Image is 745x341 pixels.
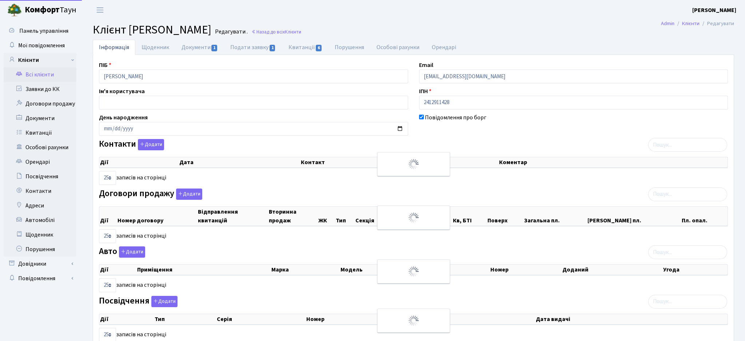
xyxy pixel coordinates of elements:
[700,20,734,28] li: Редагувати
[117,207,198,226] th: Номер договору
[99,139,164,150] label: Контакти
[214,28,248,35] small: Редагувати .
[4,257,76,271] a: Довідники
[216,314,306,324] th: Серія
[211,45,217,51] span: 1
[490,265,561,275] th: Номер
[328,40,370,55] a: Порушення
[4,242,76,257] a: Порушення
[117,245,145,258] a: Додати
[562,265,662,275] th: Доданий
[136,265,271,275] th: Приміщення
[179,157,300,167] th: Дата
[251,28,301,35] a: Назад до всіхКлієнти
[7,3,22,17] img: logo.png
[4,184,76,198] a: Контакти
[99,87,145,96] label: Ім'я користувача
[648,295,727,309] input: Пошук...
[4,227,76,242] a: Щоденник
[99,207,117,226] th: Дії
[370,40,426,55] a: Особові рахунки
[648,138,727,152] input: Пошук...
[174,187,202,200] a: Додати
[408,266,419,277] img: Обробка...
[318,207,335,226] th: ЖК
[487,207,523,226] th: Поверх
[119,246,145,258] button: Авто
[4,82,76,96] a: Заявки до КК
[498,157,728,167] th: Коментар
[99,278,116,292] select: записів на сторінці
[523,207,587,226] th: Загальна пл.
[99,61,111,70] label: ПІБ
[135,40,175,55] a: Щоденник
[151,296,178,307] button: Посвідчення
[197,207,268,226] th: Відправлення квитанцій
[355,207,389,226] th: Секція
[410,314,535,324] th: Видано
[4,169,76,184] a: Посвідчення
[138,139,164,150] button: Контакти
[4,53,76,67] a: Клієнти
[4,140,76,155] a: Особові рахунки
[340,265,426,275] th: Модель
[426,265,490,275] th: Колір
[99,189,202,200] label: Договори продажу
[93,40,135,55] a: Інформація
[4,271,76,286] a: Повідомлення
[4,213,76,227] a: Автомобілі
[136,138,164,151] a: Додати
[99,229,166,243] label: записів на сторінці
[154,314,216,324] th: Тип
[99,265,136,275] th: Дії
[306,314,411,324] th: Номер
[587,207,681,226] th: [PERSON_NAME] пл.
[425,113,486,122] label: Повідомлення про борг
[419,87,431,96] label: ІПН
[419,61,433,70] label: Email
[99,229,116,243] select: записів на сторінці
[4,111,76,126] a: Документи
[408,315,419,326] img: Обробка...
[4,24,76,38] a: Панель управління
[176,189,202,200] button: Договори продажу
[150,294,178,307] a: Додати
[99,113,148,122] label: День народження
[18,41,65,49] span: Мої повідомлення
[25,4,60,16] b: Комфорт
[99,171,166,185] label: записів на сторінці
[408,212,419,223] img: Обробка...
[300,157,498,167] th: Контакт
[4,126,76,140] a: Квитанції
[681,207,728,226] th: Пл. опал.
[4,96,76,111] a: Договори продажу
[99,278,166,292] label: записів на сторінці
[662,265,728,275] th: Угода
[99,296,178,307] label: Посвідчення
[692,6,736,15] a: [PERSON_NAME]
[285,28,301,35] span: Клієнти
[661,20,674,27] a: Admin
[224,40,282,55] a: Подати заявку
[4,38,76,53] a: Мої повідомлення
[535,314,728,324] th: Дата видачі
[282,40,328,55] a: Квитанції
[175,40,224,55] a: Документи
[4,67,76,82] a: Всі клієнти
[99,246,145,258] label: Авто
[452,207,487,226] th: Кв, БТІ
[25,4,76,16] span: Таун
[99,314,154,324] th: Дії
[408,158,419,170] img: Обробка...
[650,16,745,31] nav: breadcrumb
[648,245,727,259] input: Пошук...
[268,207,318,226] th: Вторинна продаж
[270,45,275,51] span: 1
[99,171,116,185] select: записів на сторінці
[648,187,727,201] input: Пошук...
[91,4,109,16] button: Переключити навігацію
[93,21,211,38] span: Клієнт [PERSON_NAME]
[4,198,76,213] a: Адреси
[271,265,340,275] th: Марка
[4,155,76,169] a: Орендарі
